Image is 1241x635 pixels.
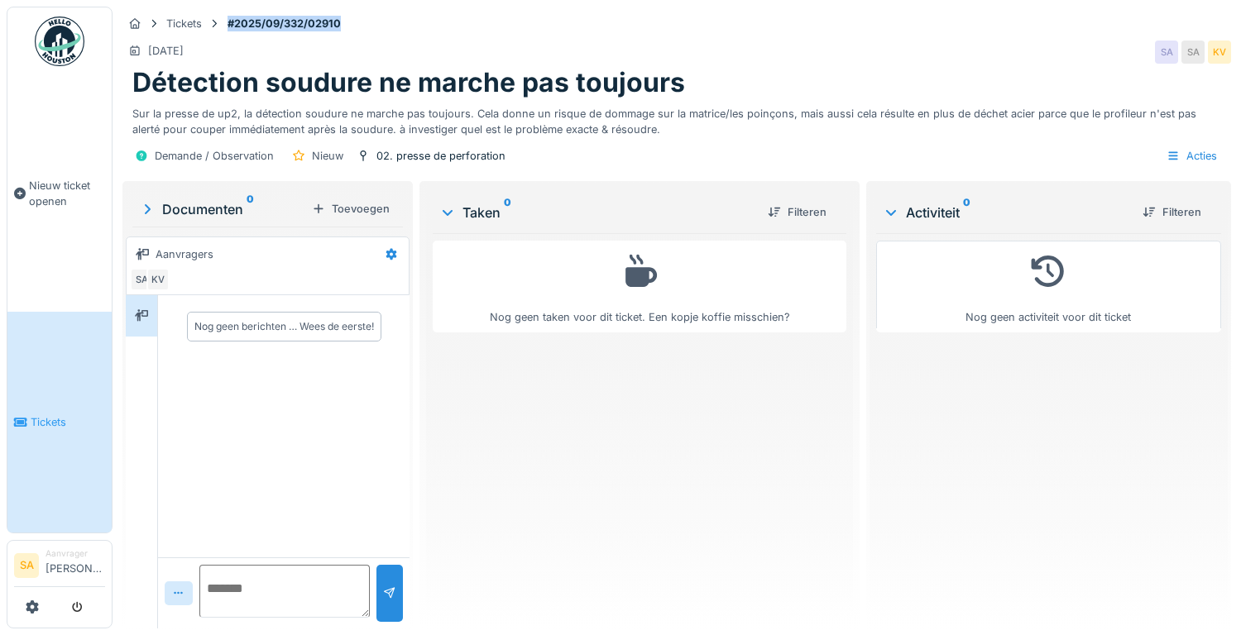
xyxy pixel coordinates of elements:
div: Acties [1159,144,1224,168]
h1: Détection soudure ne marche pas toujours [132,67,685,98]
div: Aanvragers [156,246,213,262]
div: Nog geen taken voor dit ticket. Een kopje koffie misschien? [443,248,835,325]
a: SA Aanvrager[PERSON_NAME] [14,547,105,587]
div: Filteren [761,201,833,223]
sup: 0 [247,199,254,219]
div: Aanvrager [46,547,105,560]
div: Toevoegen [305,198,396,220]
sup: 0 [504,203,511,222]
div: Demande / Observation [155,148,274,164]
a: Tickets [7,312,112,532]
div: [DATE] [148,43,184,59]
div: SA [1181,41,1205,64]
div: KV [1208,41,1231,64]
div: 02. presse de perforation [376,148,506,164]
strong: #2025/09/332/02910 [221,16,347,31]
li: [PERSON_NAME] [46,547,105,583]
div: Sur la presse de up2, la détection soudure ne marche pas toujours. Cela donne un risque de dommag... [132,99,1221,137]
div: Documenten [139,199,305,219]
div: Activiteit [883,203,1129,222]
div: Filteren [1136,201,1208,223]
span: Tickets [31,414,105,430]
li: SA [14,553,39,578]
div: Nog geen activiteit voor dit ticket [887,248,1210,325]
a: Nieuw ticket openen [7,75,112,312]
div: Nog geen berichten … Wees de eerste! [194,319,374,334]
div: Taken [439,203,754,222]
span: Nieuw ticket openen [29,178,105,209]
div: Nieuw [312,148,343,164]
img: Badge_color-CXgf-gQk.svg [35,17,84,66]
div: SA [1155,41,1178,64]
div: Tickets [166,16,202,31]
div: SA [130,268,153,291]
div: KV [146,268,170,291]
sup: 0 [963,203,970,222]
